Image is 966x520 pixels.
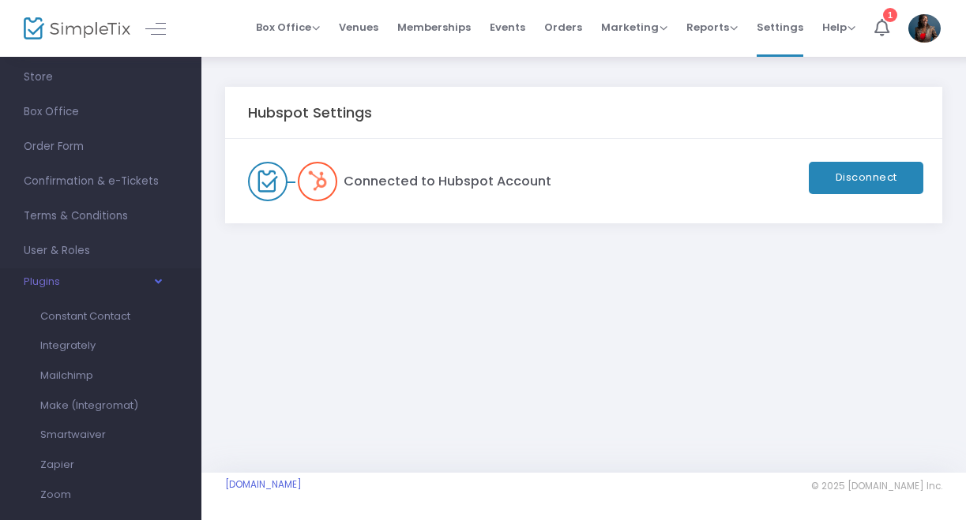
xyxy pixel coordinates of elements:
span: Reports [686,20,738,35]
img: HubSpot-logo [306,170,329,192]
span: Terms & Conditions [24,206,178,226]
span: Box Office [256,20,320,35]
a: Constant Contact [28,301,150,331]
span: Help [822,20,855,35]
a: Make (Integromat) [28,391,150,421]
a: Mailchimp [28,361,150,391]
span: Order Form [24,137,178,157]
span: Mailchimp [40,368,93,383]
a: [DOMAIN_NAME] [225,478,302,491]
h5: Hubspot Settings [248,104,372,122]
span: © 2025 [DOMAIN_NAME] Inc. [811,480,942,492]
div: 1 [883,8,897,22]
a: Zoom [28,480,150,510]
span: Constant Contact [40,309,130,324]
span: Integrately [40,338,96,353]
span: User & Roles [24,241,178,261]
a: Zapier [28,450,150,480]
span: Settings [757,7,803,47]
span: Confirmation & e-Tickets [24,171,178,192]
span: Marketing [601,20,667,35]
span: Store [24,67,178,88]
span: Orders [544,7,582,47]
span: Memberships [397,7,471,47]
span: Box Office [24,102,178,122]
button: Disconnect [809,162,923,194]
button: Plugins [24,275,160,296]
a: Smartwaiver [28,420,150,450]
img: SimpleTix logo [256,170,280,193]
span: Make (Integromat) [40,398,138,413]
span: Smartwaiver [40,427,106,442]
span: Zapier [40,457,74,472]
span: Venues [339,7,378,47]
span: Zoom [40,487,71,502]
a: Integrately [28,331,150,361]
h5: Connected to Hubspot Account [344,174,551,189]
span: Events [490,7,525,47]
